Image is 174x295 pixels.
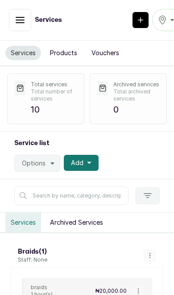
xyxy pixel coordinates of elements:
button: Options [14,155,60,172]
h3: Braids ( 1 ) [18,247,47,256]
p: Total number of services [31,88,77,102]
span: Options [22,159,46,168]
button: Archived Services [45,213,108,232]
button: Services [5,46,41,60]
p: Total services [31,81,77,88]
h1: Services [35,16,62,24]
span: Add [71,158,83,167]
button: Services [5,213,41,232]
p: ₦20,000.00 [95,287,127,295]
p: 0 [113,102,159,117]
p: Archived services [113,81,159,88]
h2: Service list [14,139,160,148]
p: Total archived services [113,88,159,102]
input: Search by name, category, description, price [14,186,128,205]
button: Vouchers [86,46,124,60]
p: braids [31,284,53,291]
p: Staff: None [18,256,47,263]
p: 10 [31,102,77,117]
button: Add [64,155,99,171]
button: Products [45,46,83,60]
